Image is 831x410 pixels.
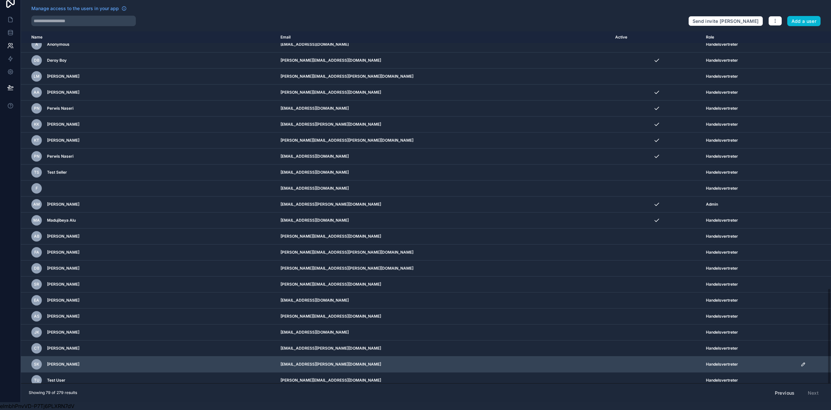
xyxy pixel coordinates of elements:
[277,31,611,43] th: Email
[31,5,119,12] span: Manage access to the users in your app
[34,106,40,111] span: PN
[277,260,611,276] td: [PERSON_NAME][EMAIL_ADDRESS][PERSON_NAME][DOMAIN_NAME]
[47,170,67,175] span: Test Seller
[34,362,39,367] span: SK
[688,16,763,26] button: Send invite [PERSON_NAME]
[277,165,611,181] td: [EMAIL_ADDRESS][DOMAIN_NAME]
[47,330,79,335] span: [PERSON_NAME]
[277,133,611,149] td: [PERSON_NAME][EMAIL_ADDRESS][PERSON_NAME][DOMAIN_NAME]
[34,346,40,351] span: CT
[277,372,611,388] td: [PERSON_NAME][EMAIL_ADDRESS][DOMAIN_NAME]
[34,234,40,239] span: AB
[47,298,79,303] span: [PERSON_NAME]
[47,378,65,383] span: Test User
[706,122,738,127] span: Handelsvertreter
[706,58,738,63] span: Handelsvertreter
[706,314,738,319] span: Handelsvertreter
[277,292,611,308] td: [EMAIL_ADDRESS][DOMAIN_NAME]
[34,170,39,175] span: TS
[706,154,738,159] span: Handelsvertreter
[277,181,611,197] td: [EMAIL_ADDRESS][DOMAIN_NAME]
[787,16,821,26] button: Add a user
[277,356,611,372] td: [EMAIL_ADDRESS][PERSON_NAME][DOMAIN_NAME]
[706,74,738,79] span: Handelsvertreter
[706,106,738,111] span: Handelsvertreter
[277,149,611,165] td: [EMAIL_ADDRESS][DOMAIN_NAME]
[47,58,67,63] span: Deroy Boy
[277,101,611,117] td: [EMAIL_ADDRESS][DOMAIN_NAME]
[33,218,40,223] span: MA
[34,330,39,335] span: JK
[706,346,738,351] span: Handelsvertreter
[34,314,40,319] span: AS
[21,31,831,383] div: scrollable content
[21,31,277,43] th: Name
[36,186,38,191] span: f
[47,42,70,47] span: Anonymous
[34,378,40,383] span: TU
[47,282,79,287] span: [PERSON_NAME]
[29,390,77,395] span: Showing 79 of 279 results
[702,31,797,43] th: Role
[706,138,738,143] span: Handelsvertreter
[34,74,40,79] span: LM
[706,42,738,47] span: Handelsvertreter
[34,298,39,303] span: EA
[611,31,702,43] th: Active
[277,85,611,101] td: [PERSON_NAME][EMAIL_ADDRESS][DOMAIN_NAME]
[277,69,611,85] td: [PERSON_NAME][EMAIL_ADDRESS][PERSON_NAME][DOMAIN_NAME]
[34,90,40,95] span: AA
[47,346,79,351] span: [PERSON_NAME]
[277,324,611,340] td: [EMAIL_ADDRESS][DOMAIN_NAME]
[47,362,79,367] span: [PERSON_NAME]
[34,250,39,255] span: FA
[706,378,738,383] span: Handelsvertreter
[770,387,799,399] button: Previous
[706,282,738,287] span: Handelsvertreter
[47,138,79,143] span: [PERSON_NAME]
[31,5,127,12] a: Manage access to the users in your app
[706,234,738,239] span: Handelsvertreter
[47,202,79,207] span: [PERSON_NAME]
[47,218,76,223] span: Madujibeya Alu
[277,340,611,356] td: [EMAIL_ADDRESS][PERSON_NAME][DOMAIN_NAME]
[706,186,738,191] span: Handelsvertreter
[34,266,40,271] span: DB
[277,308,611,324] td: [PERSON_NAME][EMAIL_ADDRESS][DOMAIN_NAME]
[706,202,718,207] span: Admin
[277,213,611,229] td: [EMAIL_ADDRESS][DOMAIN_NAME]
[47,234,79,239] span: [PERSON_NAME]
[47,122,79,127] span: [PERSON_NAME]
[34,282,39,287] span: SR
[706,250,738,255] span: Handelsvertreter
[706,298,738,303] span: Handelsvertreter
[706,362,738,367] span: Handelsvertreter
[277,229,611,244] td: [PERSON_NAME][EMAIL_ADDRESS][DOMAIN_NAME]
[34,122,39,127] span: KK
[47,74,79,79] span: [PERSON_NAME]
[34,138,39,143] span: KT
[277,37,611,53] td: [EMAIL_ADDRESS][DOMAIN_NAME]
[277,117,611,133] td: [EMAIL_ADDRESS][PERSON_NAME][DOMAIN_NAME]
[33,202,40,207] span: AM
[706,90,738,95] span: Handelsvertreter
[277,197,611,213] td: [EMAIL_ADDRESS][PERSON_NAME][DOMAIN_NAME]
[34,58,40,63] span: DB
[706,218,738,223] span: Handelsvertreter
[47,154,73,159] span: Perwis Naseri
[34,154,40,159] span: PN
[47,314,79,319] span: [PERSON_NAME]
[47,106,73,111] span: Perwis Naseri
[47,90,79,95] span: [PERSON_NAME]
[706,330,738,335] span: Handelsvertreter
[277,244,611,260] td: [PERSON_NAME][EMAIL_ADDRESS][PERSON_NAME][DOMAIN_NAME]
[35,42,38,47] span: A
[277,276,611,292] td: [PERSON_NAME][EMAIL_ADDRESS][DOMAIN_NAME]
[277,53,611,69] td: [PERSON_NAME][EMAIL_ADDRESS][DOMAIN_NAME]
[47,266,79,271] span: [PERSON_NAME]
[706,170,738,175] span: Handelsvertreter
[47,250,79,255] span: [PERSON_NAME]
[706,266,738,271] span: Handelsvertreter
